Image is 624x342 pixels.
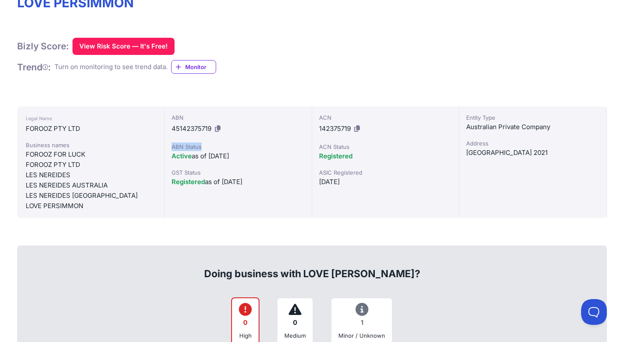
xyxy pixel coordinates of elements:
h1: Bizly Score: [17,40,69,52]
div: Turn on monitoring to see trend data. [54,62,168,72]
div: Minor / Unknown [338,331,385,340]
div: Doing business with LOVE [PERSON_NAME]? [27,253,597,281]
div: ACN [319,113,452,122]
div: LES NEREIDES [GEOGRAPHIC_DATA] [26,191,156,201]
div: ACN Status [319,142,452,151]
span: 45142375719 [172,124,211,133]
div: 0 [284,315,306,331]
div: [GEOGRAPHIC_DATA] 2021 [466,148,600,158]
div: ASIC Registered [319,168,452,177]
div: LES NEREIDES AUSTRALIA [26,180,156,191]
div: Legal Name [26,113,156,124]
div: High [239,331,252,340]
div: GST Status [172,168,305,177]
div: 0 [239,315,252,331]
div: ABN Status [172,142,305,151]
div: FOROOZ PTY LTD [26,160,156,170]
iframe: Toggle Customer Support [581,299,607,325]
button: View Risk Score — It's Free! [72,38,175,55]
div: Medium [284,331,306,340]
div: Business names [26,141,156,149]
span: Active [172,152,192,160]
div: LES NEREIDES [26,170,156,180]
div: as of [DATE] [172,151,305,161]
div: Entity Type [466,113,600,122]
a: Monitor [171,60,216,74]
div: Address [466,139,600,148]
div: LOVE PERSIMMON [26,201,156,211]
span: Registered [319,152,353,160]
h1: Trend : [17,61,51,73]
div: [DATE] [319,177,452,187]
span: Registered [172,178,205,186]
span: 142375719 [319,124,351,133]
div: ABN [172,113,305,122]
div: Australian Private Company [466,122,600,132]
span: Monitor [185,63,216,71]
div: as of [DATE] [172,177,305,187]
div: 1 [338,315,385,331]
div: FOROOZ PTY LTD [26,124,156,134]
div: FOROOZ FOR LUCK [26,149,156,160]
